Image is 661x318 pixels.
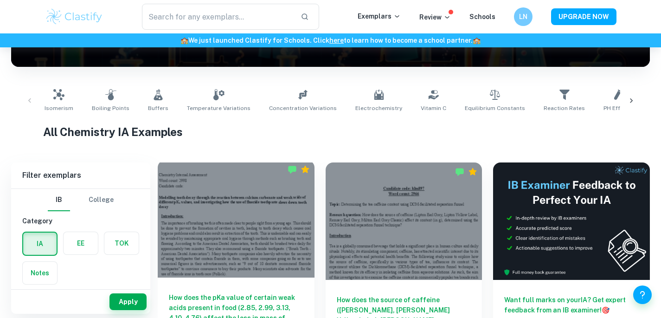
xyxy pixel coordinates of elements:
[269,104,337,112] span: Concentration Variations
[142,4,294,30] input: Search for any exemplars...
[23,262,57,284] button: Notes
[602,306,610,314] span: 🎯
[504,295,639,315] h6: Want full marks on your IA ? Get expert feedback from an IB examiner!
[23,233,57,255] button: IA
[180,37,188,44] span: 🏫
[419,12,451,22] p: Review
[514,7,533,26] button: LN
[518,12,528,22] h6: LN
[465,104,525,112] span: Equilibrium Constants
[288,165,297,174] img: Marked
[355,104,402,112] span: Electrochemistry
[358,11,401,21] p: Exemplars
[633,286,652,304] button: Help and Feedback
[45,104,73,112] span: Isomerism
[493,162,650,280] img: Thumbnail
[421,104,446,112] span: Vitamin C
[48,189,70,211] button: IB
[22,216,139,226] h6: Category
[64,232,98,254] button: EE
[455,167,464,176] img: Marked
[45,7,104,26] img: Clastify logo
[469,13,495,20] a: Schools
[48,189,114,211] div: Filter type choice
[89,189,114,211] button: College
[551,8,616,25] button: UPGRADE NOW
[2,35,659,45] h6: We just launched Clastify for Schools. Click to learn how to become a school partner.
[104,232,139,254] button: TOK
[544,104,585,112] span: Reaction Rates
[301,165,310,174] div: Premium
[109,293,147,310] button: Apply
[92,104,129,112] span: Boiling Points
[43,123,618,140] h1: All Chemistry IA Examples
[187,104,250,112] span: Temperature Variations
[473,37,481,44] span: 🏫
[329,37,344,44] a: here
[603,104,632,112] span: pH Effects
[148,104,168,112] span: Buffers
[468,167,477,176] div: Premium
[11,162,150,188] h6: Filter exemplars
